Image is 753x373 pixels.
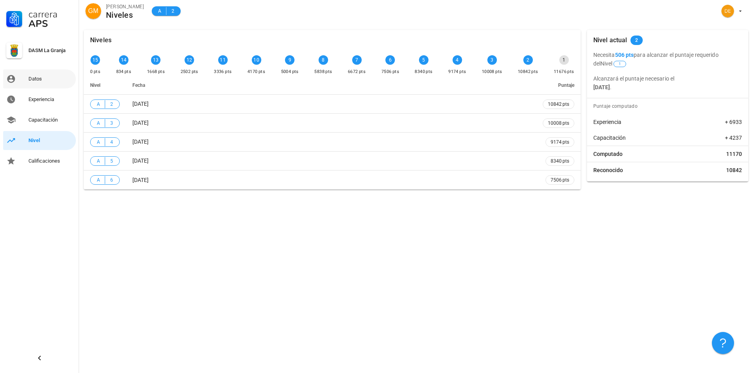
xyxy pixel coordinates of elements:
span: 2 [170,7,176,15]
div: 1 [559,55,569,65]
div: 15 [91,55,100,65]
div: 5 [419,55,428,65]
span: [DATE] [132,120,149,126]
th: Puntaje [536,76,581,95]
div: 3 [487,55,497,65]
div: 7 [352,55,362,65]
div: Capacitación [28,117,73,123]
div: 13 [151,55,160,65]
span: 11170 [726,150,742,158]
div: Nivel actual [593,30,627,51]
span: + 6933 [725,118,742,126]
span: + 4237 [725,134,742,142]
span: Nivel [600,60,627,67]
div: 0 pts [90,68,100,76]
span: 10842 pts [548,100,569,108]
th: Nivel [84,76,126,95]
span: [DATE] [132,139,149,145]
div: 834 pts [116,68,132,76]
span: A [157,7,163,15]
div: 2502 pts [181,68,198,76]
div: Calificaciones [28,158,73,164]
span: 4 [108,138,115,146]
div: 6672 pts [348,68,366,76]
span: Capacitación [593,134,626,142]
div: 11676 pts [554,68,574,76]
div: Experiencia [28,96,73,103]
div: avatar [721,5,734,17]
div: 10 [252,55,261,65]
span: 3 [108,119,115,127]
span: [DATE] [132,101,149,107]
div: DASM La Granja [28,47,73,54]
div: 9174 pts [448,68,466,76]
span: A [95,119,102,127]
div: 4170 pts [247,68,265,76]
th: Fecha [126,76,536,95]
div: 10008 pts [482,68,502,76]
a: Experiencia [3,90,76,109]
span: Fecha [132,82,145,88]
span: 9174 pts [551,138,569,146]
span: Experiencia [593,118,621,126]
span: Reconocido [593,166,623,174]
div: 5838 pts [314,68,332,76]
b: 506 pts [615,52,634,58]
span: A [95,138,102,146]
div: 9 [285,55,294,65]
div: 6 [385,55,395,65]
div: avatar [85,3,101,19]
div: 10842 pts [518,68,538,76]
span: 1 [619,61,621,67]
div: Puntaje computado [590,98,748,114]
div: 11 [218,55,228,65]
span: [DATE] [132,157,149,164]
div: 1668 pts [147,68,165,76]
span: 6 [108,176,115,184]
span: A [95,176,102,184]
div: Carrera [28,9,73,19]
div: Nivel [28,137,73,144]
a: Capacitación [3,111,76,129]
span: 2 [635,36,638,45]
div: Datos [28,76,73,82]
div: 8 [319,55,328,65]
span: Nivel [90,82,100,88]
div: Niveles [90,30,111,51]
div: Niveles [106,11,144,19]
a: Calificaciones [3,152,76,171]
span: 10008 pts [548,119,569,127]
div: 2 [523,55,533,65]
span: A [95,157,102,165]
div: 5004 pts [281,68,299,76]
b: [DATE] [593,84,610,90]
div: 4 [453,55,462,65]
p: Alcanzará el puntaje necesario el . [593,74,742,92]
span: Computado [593,150,623,158]
div: [PERSON_NAME] [106,3,144,11]
span: 5 [108,157,115,165]
p: Necesita para alcanzar el puntaje requerido del [593,51,742,68]
span: Puntaje [558,82,574,88]
span: GM [88,3,98,19]
div: 7506 pts [381,68,399,76]
div: 8340 pts [415,68,432,76]
div: 14 [119,55,128,65]
div: 12 [185,55,194,65]
span: A [95,100,102,108]
span: [DATE] [132,177,149,183]
a: Nivel [3,131,76,150]
a: Datos [3,69,76,88]
span: 10842 [726,166,742,174]
div: APS [28,19,73,28]
span: 7506 pts [551,176,569,184]
div: 3336 pts [214,68,232,76]
span: 2 [108,100,115,108]
span: 8340 pts [551,157,569,165]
